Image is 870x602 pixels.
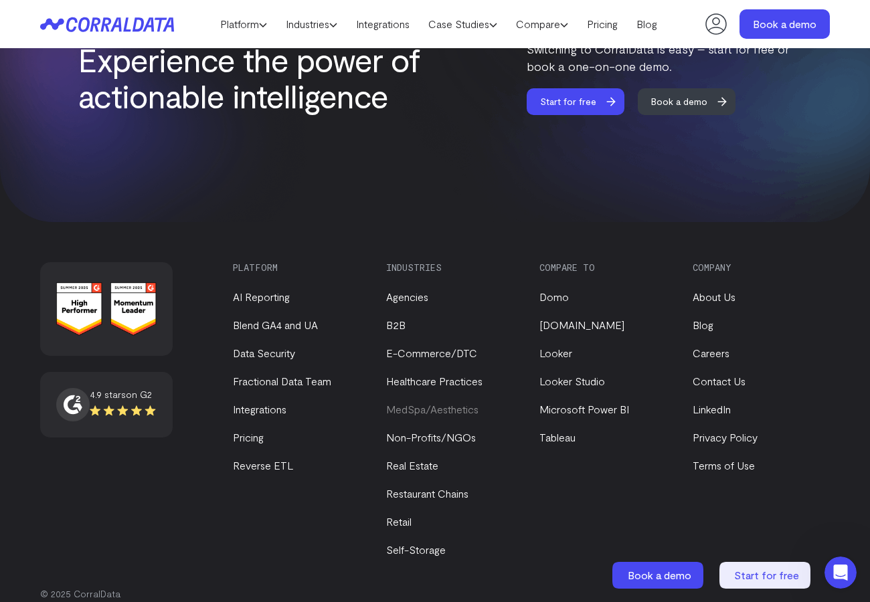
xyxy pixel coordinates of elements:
[347,14,419,34] a: Integrations
[578,14,627,34] a: Pricing
[233,431,264,443] a: Pricing
[126,389,152,400] span: on G2
[90,388,157,401] div: 4.9 stars
[386,346,477,359] a: E-Commerce/DTC
[211,14,276,34] a: Platform
[276,14,347,34] a: Industries
[386,487,468,500] a: Restaurant Chains
[539,262,670,273] h3: Compare to
[627,14,667,34] a: Blog
[56,388,157,421] a: 4.9 starson G2
[386,459,438,472] a: Real Estate
[386,375,483,387] a: Healthcare Practices
[693,262,823,273] h3: Company
[719,562,813,589] a: Start for free
[638,88,721,115] span: Book a demo
[386,290,428,303] a: Agencies
[527,88,610,115] span: Start for free
[539,375,605,387] a: Looker Studio
[40,587,830,601] p: © 2025 CorralData
[233,459,293,472] a: Reverse ETL
[693,290,735,303] a: About Us
[693,346,729,359] a: Careers
[539,431,576,443] a: Tableau
[539,346,572,359] a: Looker
[386,543,446,556] a: Self-Storage
[386,318,406,331] a: B2B
[233,318,318,331] a: Blend GA4 and UA
[233,262,363,273] h3: Platform
[78,41,433,114] h2: Experience the power of actionable intelligence
[693,375,746,387] a: Contact Us
[539,403,629,415] a: Microsoft Power BI
[693,431,758,443] a: Privacy Policy
[386,431,476,443] a: Non-Profits/NGOs
[824,557,857,589] iframe: Intercom live chat
[628,569,691,581] span: Book a demo
[233,403,286,415] a: Integrations
[386,515,412,528] a: Retail
[507,14,578,34] a: Compare
[539,290,569,303] a: Domo
[612,562,706,589] a: Book a demo
[693,459,755,472] a: Terms of Use
[233,346,295,359] a: Data Security
[386,403,478,415] a: MedSpa/Aesthetics
[527,88,636,115] a: Start for free
[386,262,517,273] h3: Industries
[734,569,799,581] span: Start for free
[527,40,792,75] p: Switching to CorralData is easy – start for free or book a one-on-one demo.
[233,375,331,387] a: Fractional Data Team
[693,403,731,415] a: LinkedIn
[739,9,830,39] a: Book a demo
[539,318,624,331] a: [DOMAIN_NAME]
[638,88,748,115] a: Book a demo
[419,14,507,34] a: Case Studies
[233,290,290,303] a: AI Reporting
[693,318,713,331] a: Blog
